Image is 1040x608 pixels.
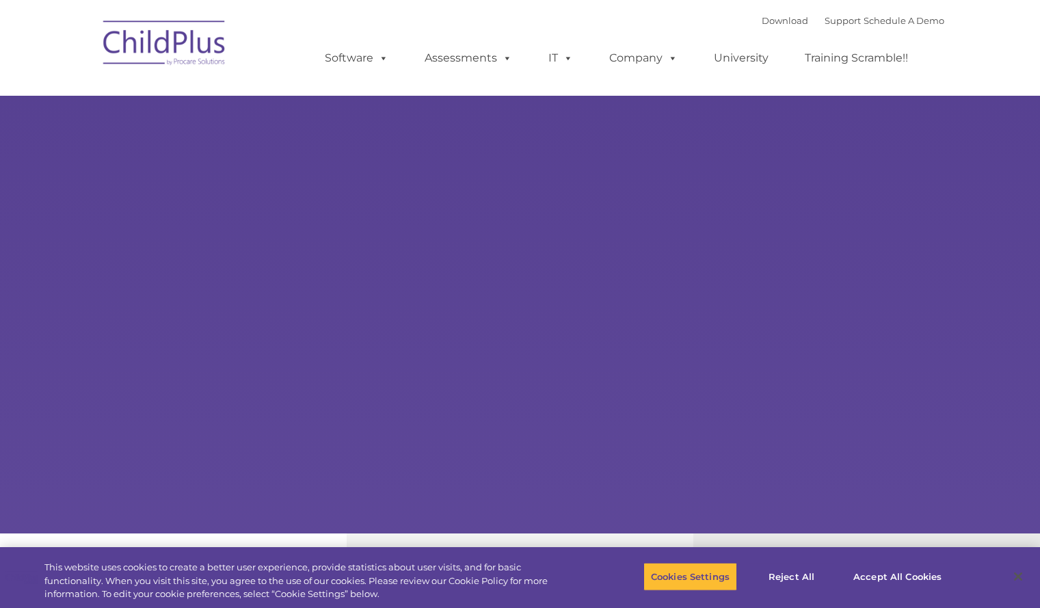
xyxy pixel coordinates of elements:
[44,561,572,601] div: This website uses cookies to create a better user experience, provide statistics about user visit...
[846,562,949,591] button: Accept All Cookies
[825,15,861,26] a: Support
[1003,561,1033,592] button: Close
[700,44,782,72] a: University
[864,15,944,26] a: Schedule A Demo
[535,44,587,72] a: IT
[762,15,944,26] font: |
[596,44,691,72] a: Company
[762,15,808,26] a: Download
[791,44,922,72] a: Training Scramble!!
[749,562,834,591] button: Reject All
[96,11,233,79] img: ChildPlus by Procare Solutions
[311,44,402,72] a: Software
[411,44,526,72] a: Assessments
[643,562,737,591] button: Cookies Settings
